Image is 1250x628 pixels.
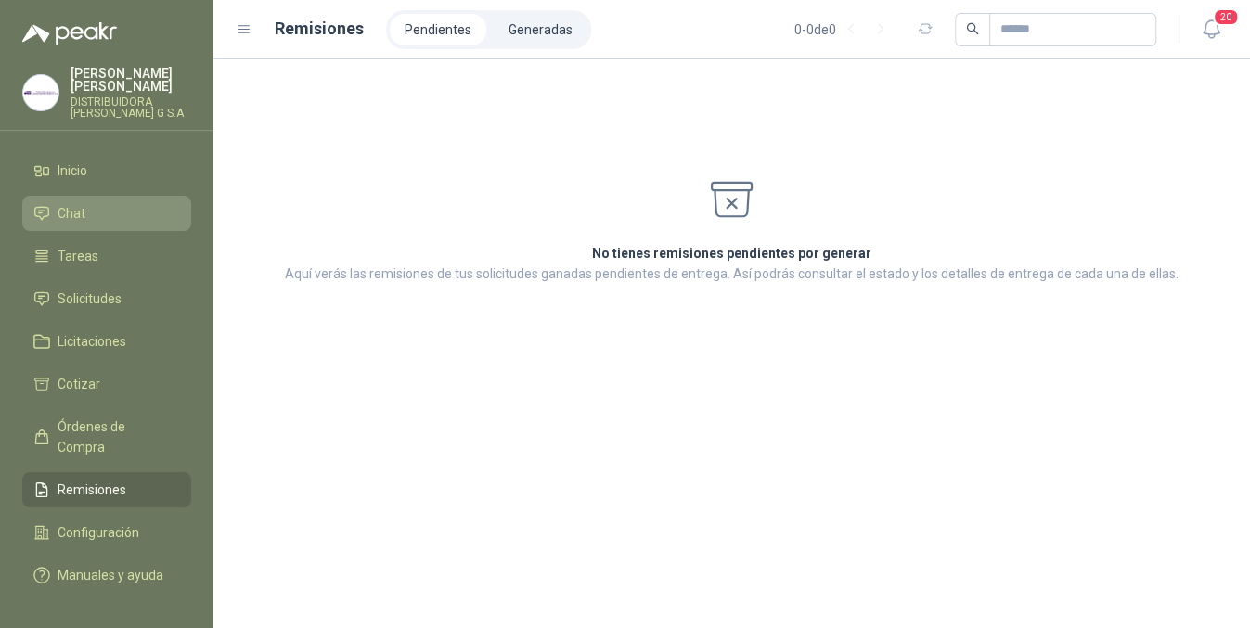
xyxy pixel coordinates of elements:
[285,263,1179,284] p: Aquí verás las remisiones de tus solicitudes ganadas pendientes de entrega. Así podrás consultar ...
[58,246,98,266] span: Tareas
[22,153,191,188] a: Inicio
[22,366,191,402] a: Cotizar
[71,96,191,119] p: DISTRIBUIDORA [PERSON_NAME] G S.A
[22,558,191,593] a: Manuales y ayuda
[58,374,100,394] span: Cotizar
[23,75,58,110] img: Company Logo
[22,238,191,274] a: Tareas
[71,67,191,93] p: [PERSON_NAME] [PERSON_NAME]
[58,417,174,457] span: Órdenes de Compra
[275,16,364,42] h1: Remisiones
[1194,13,1228,46] button: 20
[58,331,126,352] span: Licitaciones
[22,22,117,45] img: Logo peakr
[58,288,122,309] span: Solicitudes
[22,515,191,550] a: Configuración
[22,281,191,316] a: Solicitudes
[22,196,191,231] a: Chat
[592,246,871,261] strong: No tienes remisiones pendientes por generar
[966,22,979,35] span: search
[58,565,163,585] span: Manuales y ayuda
[58,160,87,181] span: Inicio
[58,203,85,224] span: Chat
[58,480,126,500] span: Remisiones
[22,472,191,507] a: Remisiones
[794,15,896,45] div: 0 - 0 de 0
[390,14,486,45] a: Pendientes
[494,14,587,45] a: Generadas
[22,409,191,465] a: Órdenes de Compra
[58,522,139,543] span: Configuración
[22,324,191,359] a: Licitaciones
[1213,8,1239,26] span: 20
